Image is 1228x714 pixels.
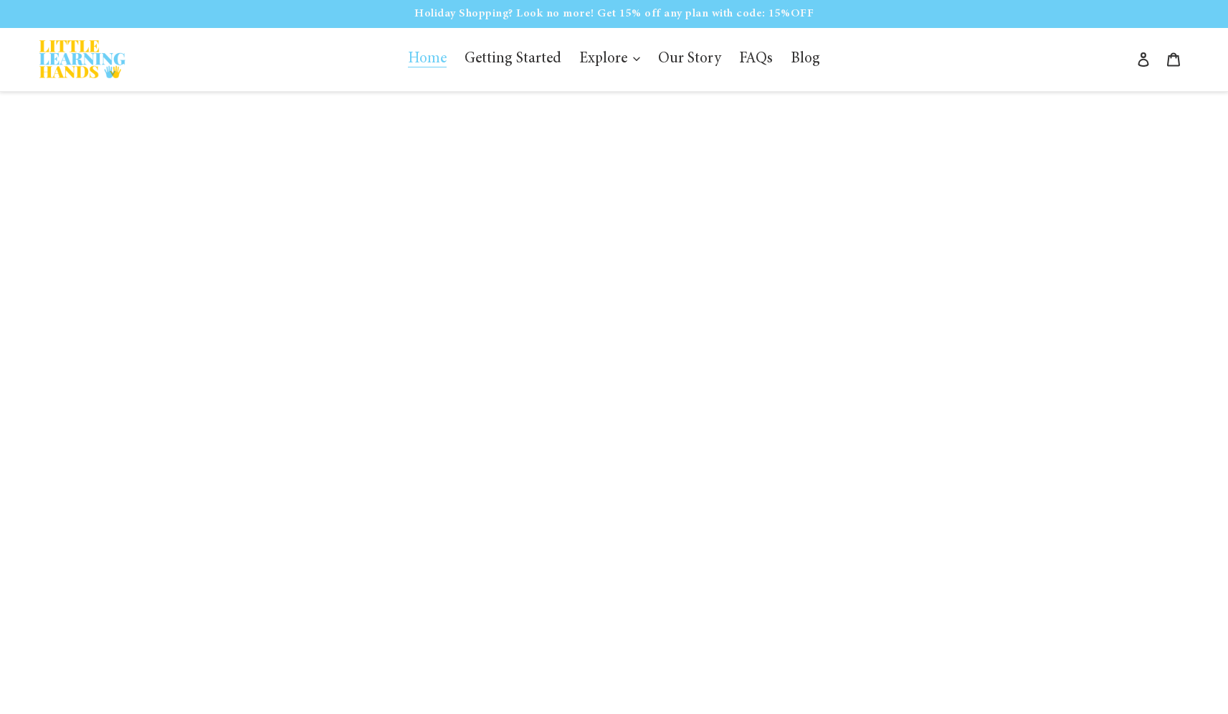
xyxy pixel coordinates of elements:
span: Blog [791,52,820,67]
a: Blog [784,46,827,73]
p: Holiday Shopping? Look no more! Get 15% off any plan with code: 15%OFF [1,1,1227,26]
span: Home [408,52,447,67]
a: Our Story [651,46,728,73]
span: Explore [579,52,627,67]
button: Explore [572,46,648,73]
span: Getting Started [465,52,561,67]
span: Our Story [658,52,721,67]
a: FAQs [732,46,780,73]
img: Little Learning Hands [39,40,125,78]
a: Home [401,46,454,73]
span: FAQs [739,52,773,67]
a: Getting Started [457,46,568,73]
